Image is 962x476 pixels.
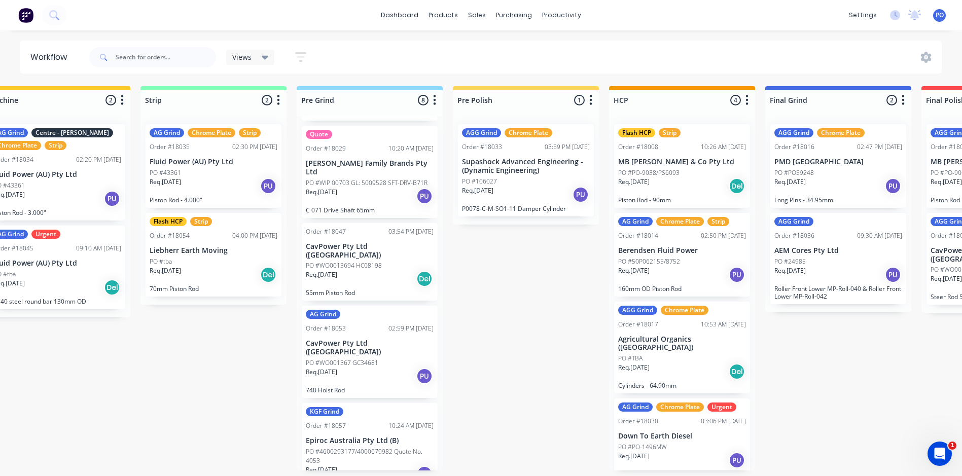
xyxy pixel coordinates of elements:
[618,158,746,166] p: MB [PERSON_NAME] & Co Pty Ltd
[701,142,746,152] div: 10:26 AM [DATE]
[844,8,882,23] div: settings
[618,335,746,352] p: Agricultural Organics ([GEOGRAPHIC_DATA])
[423,8,463,23] div: products
[188,128,235,137] div: Chrome Plate
[150,142,190,152] div: Order #18035
[614,213,750,297] div: AG GrindChrome PlateStripOrder #1801402:50 PM [DATE]Berendsen Fluid PowerPO #50P062155/8752Req.[D...
[306,227,346,236] div: Order #18047
[618,432,746,441] p: Down To Earth Diesel
[770,124,906,208] div: AGG GrindChrome PlateOrder #1801602:47 PM [DATE]PMD [GEOGRAPHIC_DATA]PO #PO59248Req.[DATE]PULong ...
[707,402,736,412] div: Urgent
[948,442,956,450] span: 1
[458,124,594,216] div: AGG GrindChrome PlateOrder #1803303:59 PM [DATE]Supashock Advanced Engineering - (Dynamic Enginee...
[76,244,121,253] div: 09:10 AM [DATE]
[729,363,745,380] div: Del
[774,196,902,204] p: Long Pins - 34.95mm
[306,261,382,270] p: PO #WO0013694 HC08198
[260,178,276,194] div: PU
[306,188,337,197] p: Req. [DATE]
[388,227,434,236] div: 03:54 PM [DATE]
[302,306,438,398] div: AG GrindOrder #1805302:59 PM [DATE]CavPower Pty Ltd ([GEOGRAPHIC_DATA])PO #WO001367 GC34681Req.[D...
[774,142,814,152] div: Order #18016
[618,382,746,389] p: Cylinders - 64.90mm
[306,242,434,260] p: CavPower Pty Ltd ([GEOGRAPHIC_DATA])
[885,267,901,283] div: PU
[618,246,746,255] p: Berendsen Fluid Power
[618,363,650,372] p: Req. [DATE]
[618,452,650,461] p: Req. [DATE]
[306,386,434,394] p: 740 Hoist Rod
[306,324,346,333] div: Order #18053
[190,217,212,226] div: Strip
[701,231,746,240] div: 02:50 PM [DATE]
[150,217,187,226] div: Flash HCP
[388,144,434,153] div: 10:20 AM [DATE]
[618,196,746,204] p: Piston Rod - 90mm
[45,141,66,150] div: Strip
[306,421,346,430] div: Order #18057
[618,443,667,452] p: PO #PO-1496MW
[150,257,172,266] p: PO #tba
[774,177,806,187] p: Req. [DATE]
[770,213,906,304] div: AGG GrindOrder #1803609:30 AM [DATE]AEM Cores Pty LtdPO #24985Req.[DATE]PURoller Front Lower MP-R...
[150,285,277,292] p: 70mm Piston Rod
[150,231,190,240] div: Order #18054
[462,142,502,152] div: Order #18033
[936,11,944,20] span: PO
[116,47,216,67] input: Search for orders...
[729,452,745,468] div: PU
[462,205,590,212] p: P0078-C-M-SO1-11 Damper Cylinder
[774,168,814,177] p: PO #PO59248
[232,52,252,62] span: Views
[618,177,650,187] p: Req. [DATE]
[656,217,704,226] div: Chrome Plate
[104,279,120,296] div: Del
[31,128,113,137] div: Centre - [PERSON_NAME]
[491,8,537,23] div: purchasing
[774,217,813,226] div: AGG Grind
[302,126,438,218] div: QuoteOrder #1802910:20 AM [DATE][PERSON_NAME] Family Brands Pty LtdPO #WIP 00703 GL: 5009528 SFT-...
[618,285,746,292] p: 160mm OD Piston Rod
[618,168,680,177] p: PO #PO-9038/PS6093
[857,142,902,152] div: 02:47 PM [DATE]
[659,128,681,137] div: Strip
[104,191,120,207] div: PU
[306,310,340,319] div: AG Grind
[774,246,902,255] p: AEM Cores Pty Ltd
[618,320,658,329] div: Order #18017
[545,142,590,152] div: 03:59 PM [DATE]
[76,155,121,164] div: 02:20 PM [DATE]
[774,128,813,137] div: AGG Grind
[232,142,277,152] div: 02:30 PM [DATE]
[618,142,658,152] div: Order #18008
[614,124,750,208] div: Flash HCPStripOrder #1800810:26 AM [DATE]MB [PERSON_NAME] & Co Pty LtdPO #PO-9038/PS6093Req.[DATE...
[306,358,378,368] p: PO #WO001367 GC34681
[306,144,346,153] div: Order #18029
[462,128,501,137] div: AGG Grind
[661,306,708,315] div: Chrome Plate
[857,231,902,240] div: 09:30 AM [DATE]
[618,128,655,137] div: Flash HCP
[618,306,657,315] div: AGG Grind
[701,320,746,329] div: 10:53 AM [DATE]
[306,206,434,214] p: C 071 Drive Shaft 65mm
[618,402,653,412] div: AG Grind
[30,51,72,63] div: Workflow
[306,178,427,188] p: PO #WIP 00703 GL: 5009528 SFT-DRV-B71R
[774,158,902,166] p: PMD [GEOGRAPHIC_DATA]
[306,339,434,356] p: CavPower Pty Ltd ([GEOGRAPHIC_DATA])
[306,159,434,176] p: [PERSON_NAME] Family Brands Pty Ltd
[146,124,281,208] div: AG GrindChrome PlateStripOrder #1803502:30 PM [DATE]Fluid Power (AU) Pty LtdPO #43361Req.[DATE]PU...
[376,8,423,23] a: dashboard
[656,402,704,412] div: Chrome Plate
[462,186,493,195] p: Req. [DATE]
[618,217,653,226] div: AG Grind
[150,196,277,204] p: Piston Rod - 4.000"
[388,324,434,333] div: 02:59 PM [DATE]
[618,417,658,426] div: Order #18030
[774,266,806,275] p: Req. [DATE]
[306,465,337,474] p: Req. [DATE]
[463,8,491,23] div: sales
[729,267,745,283] div: PU
[618,231,658,240] div: Order #18014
